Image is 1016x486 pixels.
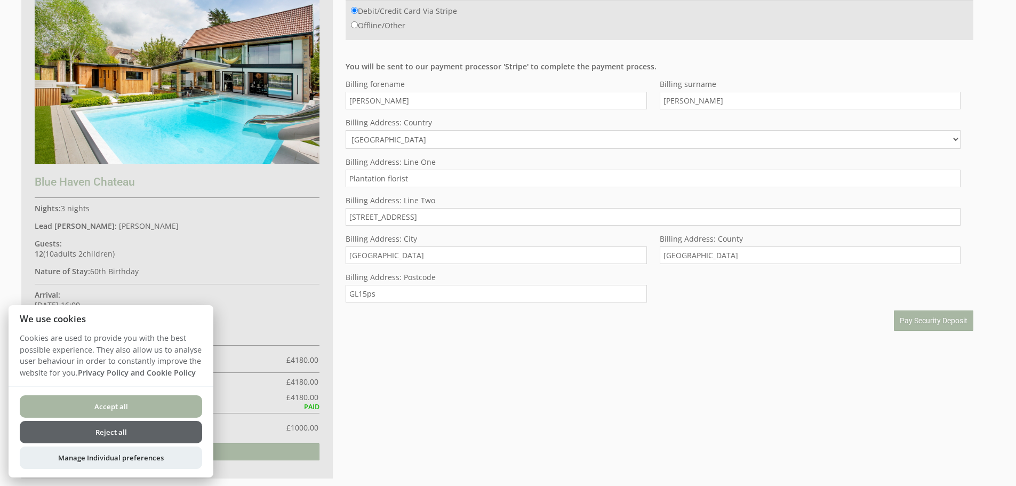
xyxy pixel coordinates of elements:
[35,266,90,276] strong: Nature of Stay:
[346,246,646,264] input: e.g. Yeovil
[20,395,202,418] button: Accept all
[660,92,961,109] input: Surname
[346,157,961,167] label: Billing Address: Line One
[346,117,961,128] label: Billing Address: Country
[35,203,61,213] strong: Nights:
[346,61,657,71] strong: You will be sent to our payment processor 'Stripe' to complete the payment process.
[351,20,405,30] label: Offline/Other
[894,310,973,331] button: Pay Security Deposit
[291,392,318,402] span: 4180.00
[346,92,646,109] input: Forename
[351,7,358,14] input: Debit/Credit Card Via Stripe
[45,249,54,259] span: 10
[351,6,457,16] label: Debit/Credit Card Via Stripe
[286,355,318,365] span: £
[20,421,202,443] button: Reject all
[291,423,318,433] span: 1000.00
[35,290,319,310] p: [DATE] 16:00
[76,249,113,259] span: child
[35,203,319,213] p: 3 nights
[119,221,179,231] span: [PERSON_NAME]
[346,195,961,205] label: Billing Address: Line Two
[35,156,319,188] a: Blue Haven Chateau
[346,208,961,226] input: e.g. Cloudy Apple Street
[900,316,967,325] span: Pay Security Deposit
[286,392,318,402] span: £
[286,377,318,387] span: £
[35,176,319,188] h2: Blue Haven Chateau
[286,423,318,433] span: £
[660,234,961,244] label: Billing Address: County
[73,249,76,259] span: s
[9,332,213,386] p: Cookies are used to provide you with the best possible experience. They also allow us to analyse ...
[35,249,115,259] span: ( )
[35,221,117,231] strong: Lead [PERSON_NAME]:
[291,377,318,387] span: 4180.00
[78,249,83,259] span: 2
[45,249,76,259] span: adult
[346,79,646,89] label: Billing forename
[346,272,646,282] label: Billing Address: Postcode
[35,238,62,249] strong: Guests:
[100,249,113,259] span: ren
[9,314,213,324] h2: We use cookies
[78,368,196,378] a: Privacy Policy and Cookie Policy
[346,234,646,244] label: Billing Address: City
[346,285,646,302] input: e.g. BA22 8WA
[660,79,961,89] label: Billing surname
[35,266,319,276] p: 60th Birthday
[35,249,43,259] strong: 12
[660,246,961,264] input: e.g. Somerset
[346,170,961,187] input: e.g. Two Many House
[351,21,358,28] input: Offline/Other
[291,355,318,365] span: 4180.00
[20,447,202,469] button: Manage Individual preferences
[35,290,60,300] strong: Arrival:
